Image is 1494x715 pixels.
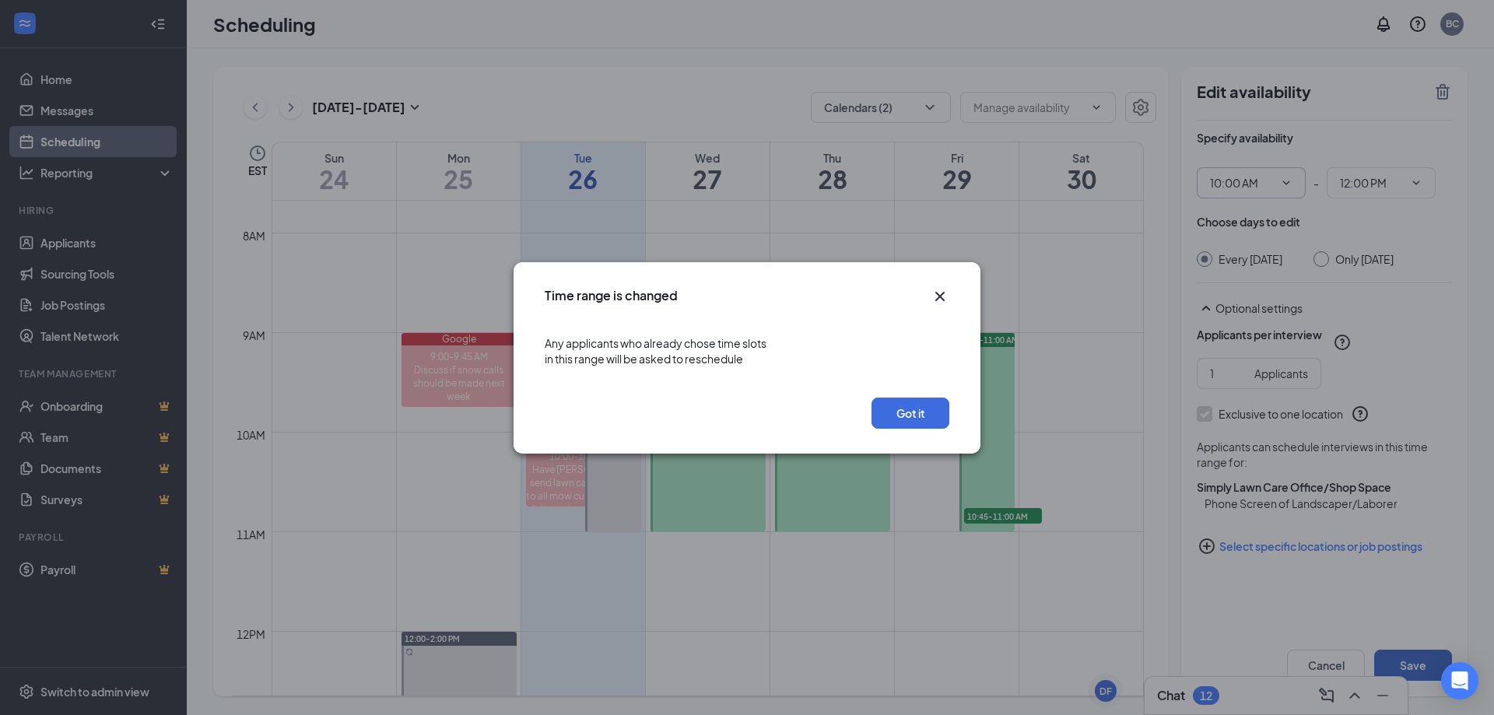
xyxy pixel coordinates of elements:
button: Close [931,287,949,306]
h3: Time range is changed [545,287,678,304]
div: Any applicants who already chose time slots in this range will be asked to reschedule [545,320,949,382]
svg: Cross [931,287,949,306]
button: Got it [871,398,949,429]
div: Open Intercom Messenger [1441,662,1478,699]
